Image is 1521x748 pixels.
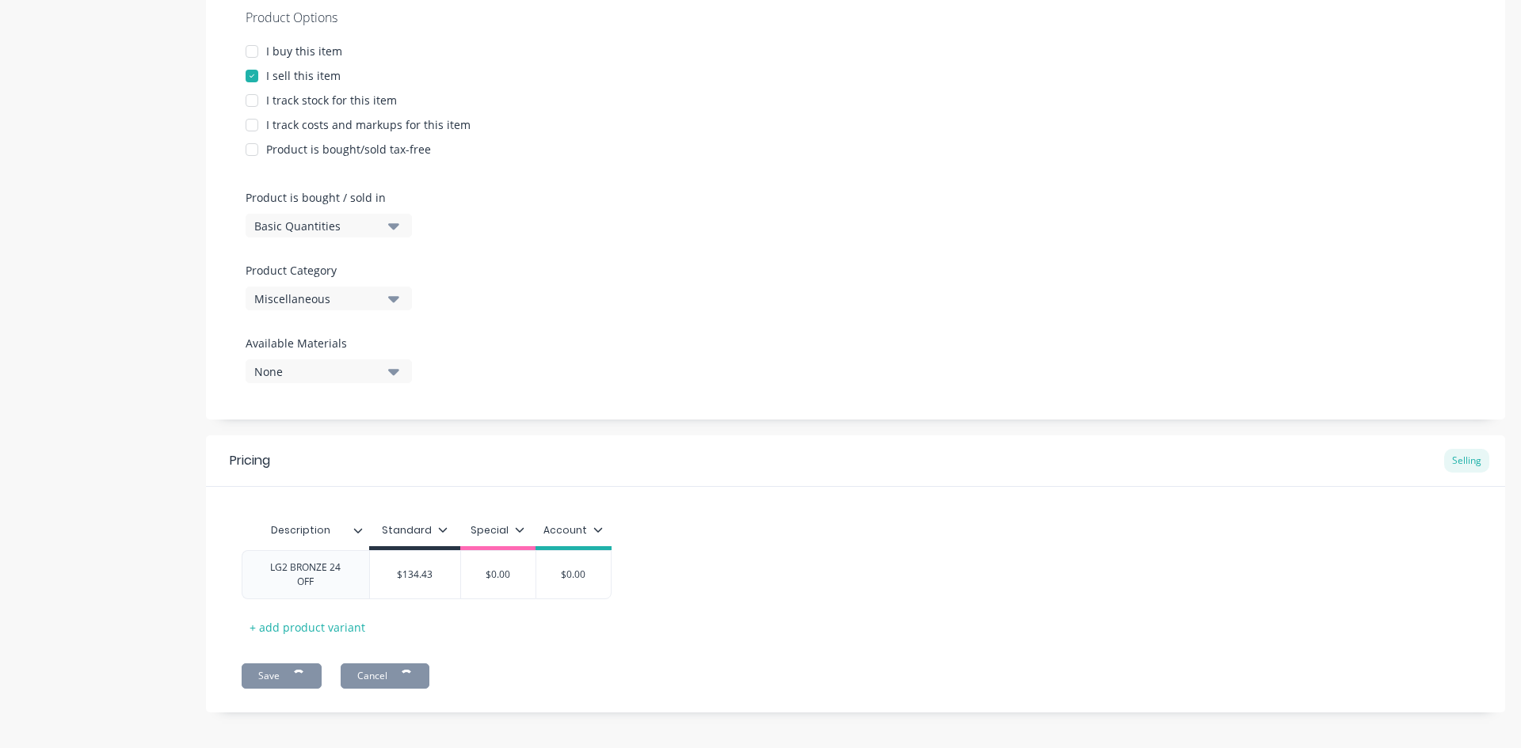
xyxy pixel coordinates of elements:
[246,189,404,206] label: Product is bought / sold in
[266,116,471,133] div: I track costs and markups for this item
[230,451,270,470] div: Pricing
[249,557,363,592] div: LG2 BRONZE 24 OFF
[242,511,360,550] div: Description
[1444,449,1489,473] div: Selling
[242,615,373,640] div: + add product variant
[246,8,1466,27] div: Product Options
[266,141,431,158] div: Product is bought/sold tax-free
[246,359,412,383] button: None
[242,514,369,546] div: Description
[534,555,613,594] div: $0.00
[254,290,381,307] div: Miscellaneous
[242,550,612,599] div: LG2 BRONZE 24 OFF$134.43$0.00$0.00
[266,43,342,59] div: I buy this item
[246,335,412,351] label: Available Materials
[266,92,397,108] div: I track stock for this item
[246,214,412,237] button: Basic Quantities
[459,555,538,594] div: $0.00
[242,663,322,689] button: Save
[246,262,404,279] label: Product Category
[266,67,341,84] div: I sell this item
[382,523,448,537] div: Standard
[246,287,412,310] button: Miscellaneous
[543,523,603,537] div: Account
[254,218,381,234] div: Basic Quantities
[471,523,524,537] div: Special
[254,363,381,380] div: None
[341,663,429,689] button: Cancel
[370,555,460,594] div: $134.43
